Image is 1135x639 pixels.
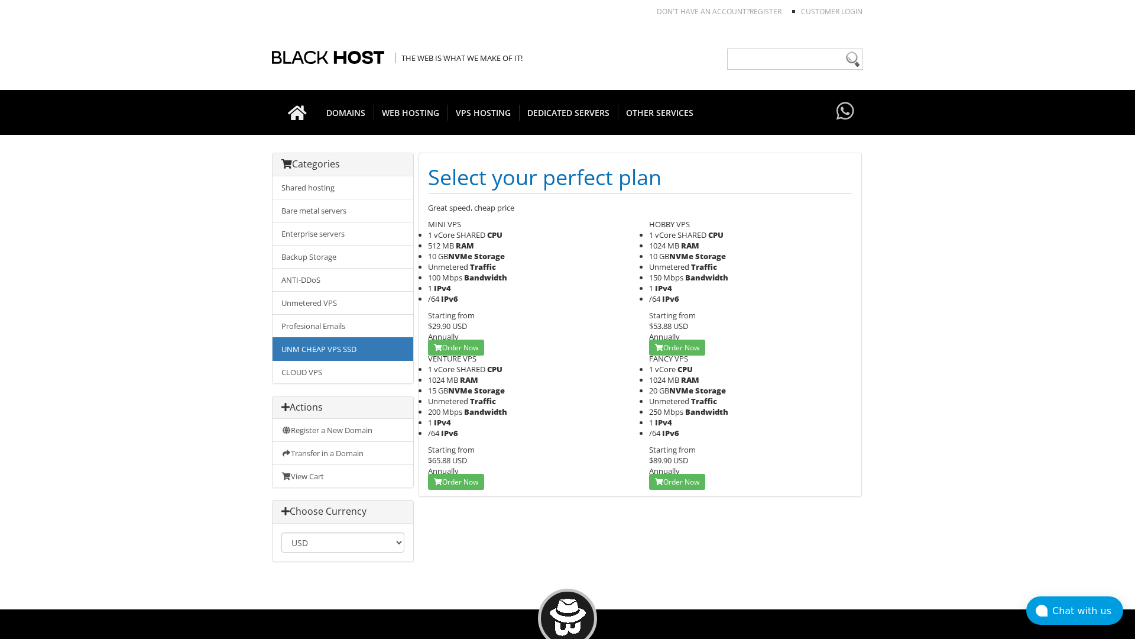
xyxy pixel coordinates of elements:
[428,417,432,428] span: 1
[649,428,660,438] span: /64
[281,506,404,517] h3: Choose Currency
[273,360,413,383] a: CLOUD VPS
[649,444,852,476] div: Starting from Annually
[618,90,702,135] a: OTHER SERVICES
[448,251,472,262] b: NVMe
[273,337,413,361] a: UNM CHEAP VPS SSD
[662,293,679,304] b: IPv6
[655,283,672,293] b: IPv4
[834,90,857,134] a: Have questions?
[281,159,404,170] h3: Categories
[487,230,502,240] b: CPU
[649,385,693,396] span: 20 GB
[669,385,693,396] b: NVMe
[276,90,319,135] a: Go to homepage
[649,353,688,364] span: FANCY VPS
[649,417,653,428] span: 1
[428,375,458,385] span: 1024 MB
[649,474,705,490] a: Order Now
[273,441,413,465] a: Transfer in a Domain
[428,455,467,466] span: $65.88 USD
[470,262,496,272] b: Traffic
[428,353,476,364] span: VENTURE VPS
[428,251,472,262] span: 10 GB
[428,272,462,283] span: 100 Mbps
[318,90,374,135] a: DOMAINS
[685,406,728,417] b: Bandwidth
[649,396,689,406] span: Unmetered
[691,396,717,406] b: Traffic
[474,385,505,396] b: Storage
[649,321,688,331] span: $53.88 USD
[655,417,672,428] b: IPv4
[428,310,631,342] div: Starting from Annually
[428,293,439,304] span: /64
[801,7,862,17] a: Customer Login
[428,474,484,490] a: Order Now
[428,428,439,438] span: /64
[428,202,852,213] p: Great speed, cheap price
[649,406,683,417] span: 250 Mbps
[318,105,374,121] span: DOMAINS
[441,428,458,438] b: IPv6
[727,49,863,70] input: Need help?
[470,396,496,406] b: Traffic
[695,385,726,396] b: Storage
[474,251,505,262] b: Storage
[395,53,523,63] span: The Web is what we make of it!
[428,364,485,375] span: 1 vCore SHARED
[649,219,690,230] span: HOBBY VPS
[618,105,702,121] span: OTHER SERVICES
[681,375,699,385] b: RAM
[649,455,688,466] span: $89.90 USD
[428,444,631,476] div: Starting from Annually
[273,268,413,292] a: ANTI-DDoS
[649,262,689,272] span: Unmetered
[374,90,448,135] a: WEB HOSTING
[374,105,448,121] span: WEB HOSTING
[649,293,660,304] span: /64
[649,230,706,240] span: 1 vCore SHARED
[428,406,462,417] span: 200 Mbps
[464,272,507,283] b: Bandwidth
[649,364,676,375] span: 1 vCore
[281,402,404,413] h3: Actions
[677,364,693,375] b: CPU
[549,599,586,636] img: BlackHOST mascont, Blacky.
[273,291,413,315] a: Unmetered VPS
[691,262,717,272] b: Traffic
[649,251,693,262] span: 10 GB
[273,176,413,199] a: Shared hosting
[428,219,461,230] span: MINI VPS
[456,240,474,251] b: RAM
[448,385,472,396] b: NVMe
[464,406,507,417] b: Bandwidth
[428,240,454,251] span: 512 MB
[1026,596,1123,625] button: Chat with us
[428,283,432,293] span: 1
[649,310,852,342] div: Starting from Annually
[428,162,852,193] h1: Select your perfect plan
[447,90,520,135] a: VPS HOSTING
[273,464,413,488] a: View Cart
[428,385,472,396] span: 15 GB
[428,321,467,331] span: $29.90 USD
[273,314,413,338] a: Profesional Emails
[649,375,679,385] span: 1024 MB
[681,240,699,251] b: RAM
[428,340,484,356] a: Order Now
[649,240,679,251] span: 1024 MB
[428,230,485,240] span: 1 vCore SHARED
[519,90,618,135] a: DEDICATED SERVERS
[447,105,520,121] span: VPS HOSTING
[428,262,468,272] span: Unmetered
[441,293,458,304] b: IPv6
[273,419,413,442] a: Register a New Domain
[685,272,728,283] b: Bandwidth
[1052,605,1123,617] div: Chat with us
[750,7,781,17] a: REGISTER
[708,230,724,240] b: CPU
[434,417,451,428] b: IPv4
[273,199,413,222] a: Bare metal servers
